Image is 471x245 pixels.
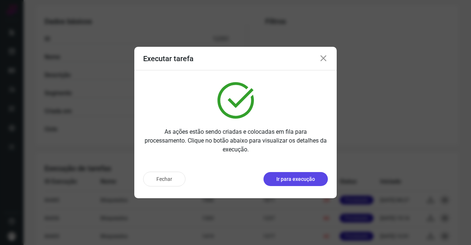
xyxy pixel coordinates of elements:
[217,82,254,119] img: verified.svg
[143,127,328,154] p: As ações estão sendo criadas e colocadas em fila para processamento. Clique no botão abaixo para ...
[143,54,194,63] h3: Executar tarefa
[276,175,315,183] p: Ir para execução
[263,172,328,186] button: Ir para execução
[143,172,185,186] button: Fechar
